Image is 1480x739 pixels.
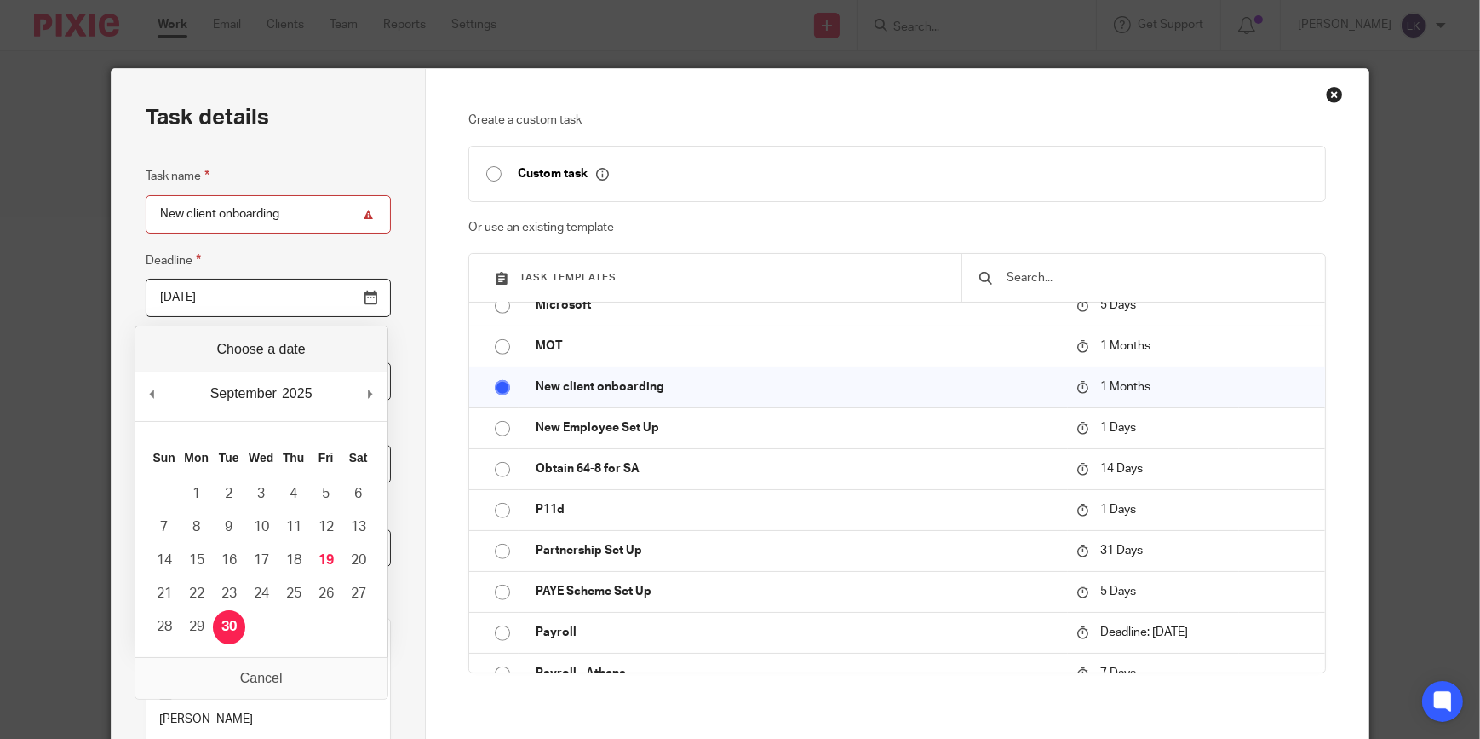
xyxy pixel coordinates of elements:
[184,451,208,465] abbr: Monday
[213,610,245,644] button: 30
[468,112,1325,129] p: Create a custom task
[278,577,310,610] button: 25
[536,419,1059,436] p: New Employee Set Up
[342,477,375,511] button: 6
[144,381,161,407] button: Previous Month
[245,544,278,577] button: 17
[279,381,315,407] div: 2025
[245,477,278,511] button: 3
[362,381,379,407] button: Next Month
[213,544,245,577] button: 16
[536,338,1059,355] p: MOT
[159,654,377,671] p: New client onboarding
[1326,86,1343,103] div: Close this dialog window
[536,460,1059,477] p: Obtain 64-8 for SA
[1100,299,1136,311] span: 5 Days
[536,583,1059,600] p: PAYE Scheme Set Up
[1100,586,1136,598] span: 5 Days
[146,279,391,317] input: Use the arrow keys to pick a date
[278,544,310,577] button: 18
[342,577,375,610] button: 27
[536,501,1059,518] p: P11d
[1100,422,1136,434] span: 1 Days
[310,511,342,544] button: 12
[318,451,334,465] abbr: Friday
[278,511,310,544] button: 11
[1005,268,1307,287] input: Search...
[181,544,213,577] button: 15
[148,511,181,544] button: 7
[283,451,304,465] abbr: Thursday
[213,477,245,511] button: 2
[146,166,209,186] label: Task name
[536,624,1059,641] p: Payroll
[208,381,279,407] div: September
[181,477,213,511] button: 1
[278,477,310,511] button: 4
[249,451,273,465] abbr: Wednesday
[181,577,213,610] button: 22
[519,273,617,282] span: Task templates
[159,689,377,702] p: Client
[536,542,1059,559] p: Partnership Set Up
[146,195,391,234] input: Task name
[349,451,368,465] abbr: Saturday
[245,577,278,610] button: 24
[181,610,213,644] button: 29
[1100,545,1143,557] span: 31 Days
[1100,667,1136,679] span: 7 Days
[1100,340,1150,352] span: 1 Months
[536,665,1059,682] p: Payroll - Athena
[146,251,201,270] label: Deadline
[536,378,1059,395] p: New client onboarding
[310,544,342,577] button: 19
[468,219,1325,236] p: Or use an existing template
[342,511,375,544] button: 13
[148,577,181,610] button: 21
[245,511,278,544] button: 10
[181,511,213,544] button: 8
[1100,463,1143,475] span: 14 Days
[518,166,609,182] p: Custom task
[148,610,181,644] button: 28
[310,577,342,610] button: 26
[1100,626,1188,638] span: Deadline: [DATE]
[153,451,175,465] abbr: Sunday
[342,544,375,577] button: 20
[213,511,245,544] button: 9
[148,544,181,577] button: 14
[213,577,245,610] button: 23
[159,711,377,728] p: [PERSON_NAME]
[536,297,1059,314] p: Microsoft
[1100,504,1136,516] span: 1 Days
[146,103,269,132] h2: Task details
[1100,381,1150,393] span: 1 Months
[219,451,239,465] abbr: Tuesday
[310,477,342,511] button: 5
